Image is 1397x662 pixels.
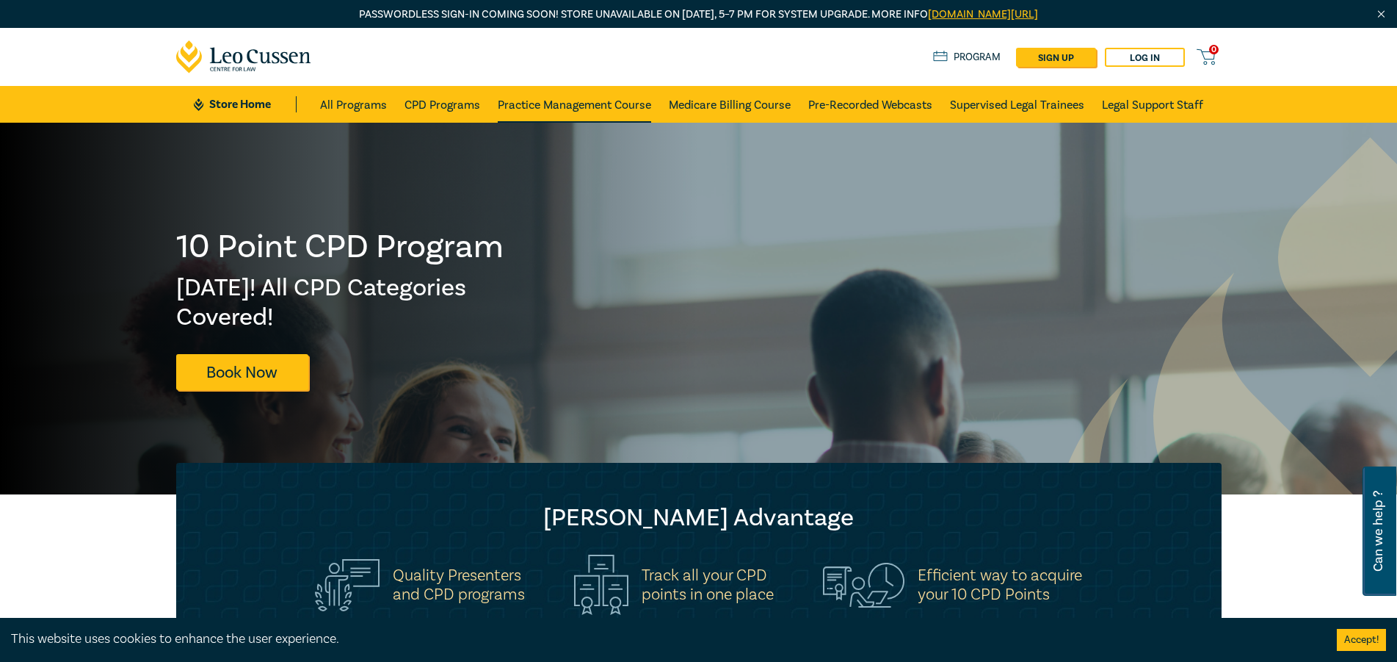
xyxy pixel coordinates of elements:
a: Book Now [176,354,308,390]
a: Store Home [194,96,296,112]
a: Program [933,49,1001,65]
h5: Track all your CPD points in one place [642,566,774,604]
img: Track all your CPD<br>points in one place [574,555,628,615]
p: Passwordless sign-in coming soon! Store unavailable on [DATE], 5–7 PM for system upgrade. More info [176,7,1222,23]
a: Medicare Billing Course [669,86,791,123]
img: Close [1375,8,1387,21]
a: Pre-Recorded Webcasts [808,86,932,123]
a: [DOMAIN_NAME][URL] [928,7,1038,21]
a: Practice Management Course [498,86,651,123]
h2: [PERSON_NAME] Advantage [206,503,1192,533]
h2: [DATE]! All CPD Categories Covered! [176,273,505,332]
button: Accept cookies [1337,629,1386,651]
a: Supervised Legal Trainees [950,86,1084,123]
img: Quality Presenters<br>and CPD programs [315,559,380,611]
a: All Programs [320,86,387,123]
a: CPD Programs [404,86,480,123]
a: Legal Support Staff [1102,86,1203,123]
h1: 10 Point CPD Program [176,228,505,266]
a: Log in [1105,48,1185,67]
span: 0 [1209,45,1219,54]
h5: Quality Presenters and CPD programs [393,566,525,604]
h5: Efficient way to acquire your 10 CPD Points [918,566,1082,604]
span: Can we help ? [1371,475,1385,587]
img: Efficient way to acquire<br>your 10 CPD Points [823,563,904,607]
a: sign up [1016,48,1096,67]
div: This website uses cookies to enhance the user experience. [11,630,1315,649]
